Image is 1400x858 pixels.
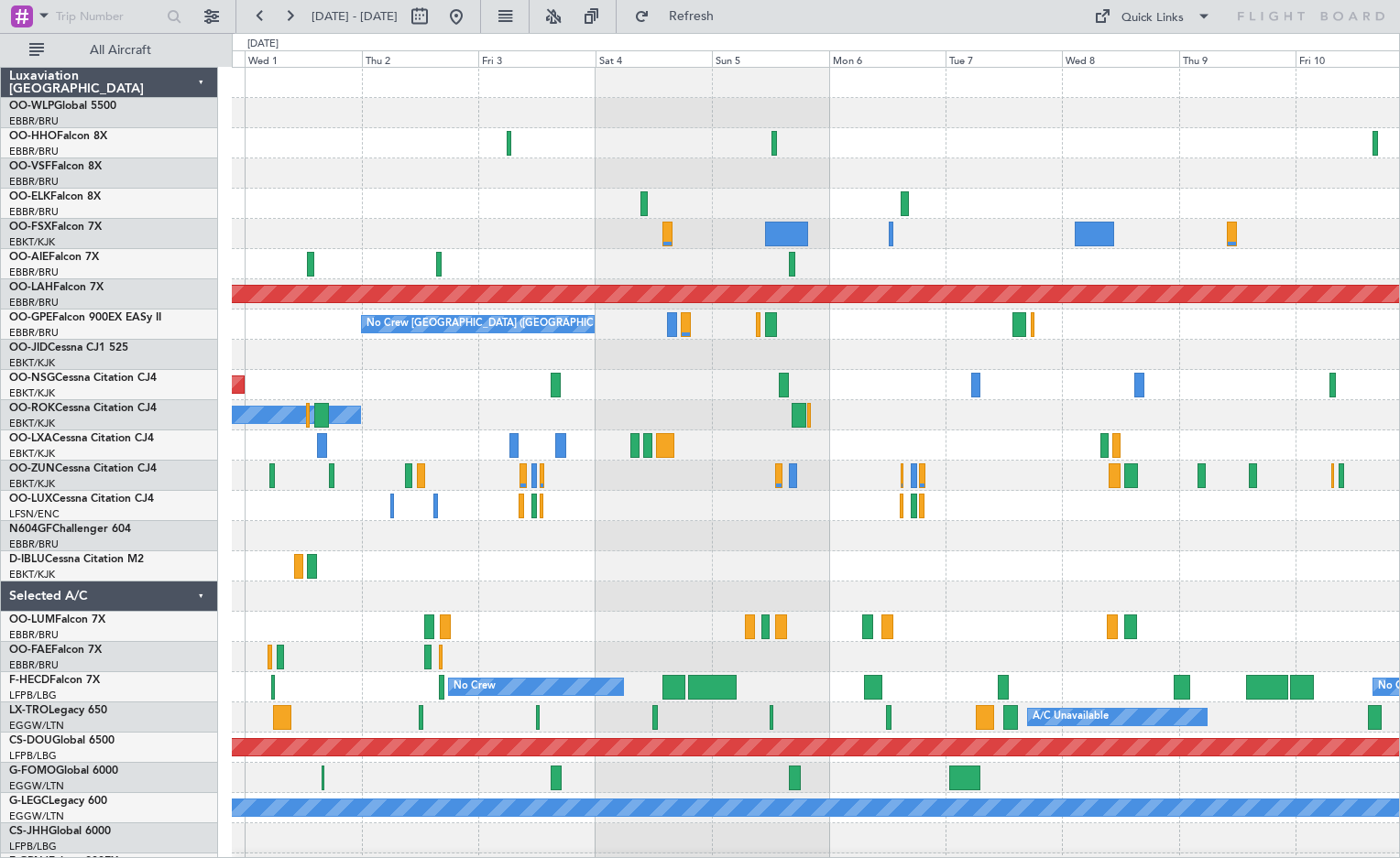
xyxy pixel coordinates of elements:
[9,524,131,535] a: N604GFChallenger 604
[9,494,52,505] span: OO-LUX
[9,766,118,777] a: G-FOMOGlobal 6000
[1179,50,1296,67] div: Thu 9
[9,222,102,233] a: OO-FSXFalcon 7X
[9,175,59,189] a: EBBR/BRU
[9,675,100,686] a: F-HECDFalcon 7X
[596,50,712,67] div: Sat 4
[9,433,154,444] a: OO-LXACessna Citation CJ4
[9,658,59,672] a: EBBR/BRU
[9,191,101,202] a: OO-ELKFalcon 8X
[9,477,55,491] a: EBKT/KJK
[9,796,49,807] span: G-LEGC
[9,114,59,128] a: EBBR/BRU
[9,538,59,551] a: EBBR/BRU
[9,628,59,642] a: EBBR/BRU
[245,50,361,67] div: Wed 1
[9,749,57,763] a: LFPB/LBG
[9,463,55,474] span: OO-ZUN
[9,101,54,112] span: OO-WLP
[9,766,56,777] span: G-FOMO
[9,614,105,625] a: OO-LUMFalcon 7X
[9,507,60,521] a: LFSN/ENC
[9,235,55,249] a: EBKT/KJK
[9,101,116,112] a: OO-WLPGlobal 5500
[247,37,279,52] div: [DATE]
[9,312,52,323] span: OO-GPE
[9,342,128,353] a: OO-JIDCessna CJ1 525
[9,568,55,581] a: EBKT/KJK
[9,161,51,172] span: OO-VSF
[9,222,51,233] span: OO-FSX
[9,403,55,414] span: OO-ROK
[9,447,55,461] a: EBKT/KJK
[9,131,107,142] a: OO-HHOFalcon 8X
[9,705,107,716] a: LX-TROLegacy 650
[653,10,730,23] span: Refresh
[9,826,49,837] span: CS-JHH
[9,494,154,505] a: OO-LUXCessna Citation CJ4
[9,809,64,823] a: EGGW/LTN
[9,675,49,686] span: F-HECD
[478,50,595,67] div: Fri 3
[9,312,161,323] a: OO-GPEFalcon 900EX EASy II
[9,417,55,430] a: EBKT/KJK
[9,779,64,793] a: EGGW/LTN
[9,735,115,746] a: CS-DOUGlobal 6500
[9,614,55,625] span: OO-LUM
[9,554,45,565] span: D-IBLU
[454,673,496,701] div: No Crew
[9,796,107,807] a: G-LEGCLegacy 600
[9,252,99,263] a: OO-AIEFalcon 7X
[9,645,102,656] a: OO-FAEFalcon 7X
[9,524,52,535] span: N604GF
[9,403,157,414] a: OO-ROKCessna Citation CJ4
[312,8,398,25] span: [DATE] - [DATE]
[829,50,946,67] div: Mon 6
[9,373,157,384] a: OO-NSGCessna Citation CJ4
[9,282,104,293] a: OO-LAHFalcon 7X
[9,463,157,474] a: OO-ZUNCessna Citation CJ4
[9,689,57,702] a: LFPB/LBG
[48,44,193,57] span: All Aircraft
[946,50,1062,67] div: Tue 7
[362,50,478,67] div: Thu 2
[9,296,59,310] a: EBBR/BRU
[1085,2,1220,31] button: Quick Links
[9,645,51,656] span: OO-FAE
[9,356,55,370] a: EBKT/KJK
[9,386,55,400] a: EBKT/KJK
[9,735,52,746] span: CS-DOU
[712,50,828,67] div: Sun 5
[9,342,48,353] span: OO-JID
[9,373,55,384] span: OO-NSG
[1062,50,1178,67] div: Wed 8
[9,252,49,263] span: OO-AIE
[9,266,59,279] a: EBBR/BRU
[1121,9,1184,27] div: Quick Links
[9,326,59,340] a: EBBR/BRU
[9,282,53,293] span: OO-LAH
[9,191,50,202] span: OO-ELK
[366,310,673,338] div: No Crew [GEOGRAPHIC_DATA] ([GEOGRAPHIC_DATA] National)
[9,433,52,444] span: OO-LXA
[9,705,49,716] span: LX-TRO
[9,205,59,219] a: EBBR/BRU
[56,3,161,30] input: Trip Number
[1033,703,1109,731] div: A/C Unavailable
[9,161,102,172] a: OO-VSFFalcon 8X
[9,131,57,142] span: OO-HHO
[9,840,57,853] a: LFPB/LBG
[9,826,111,837] a: CS-JHHGlobal 6000
[9,145,59,158] a: EBBR/BRU
[9,554,144,565] a: D-IBLUCessna Citation M2
[20,36,199,65] button: All Aircraft
[9,719,64,733] a: EGGW/LTN
[626,2,736,31] button: Refresh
